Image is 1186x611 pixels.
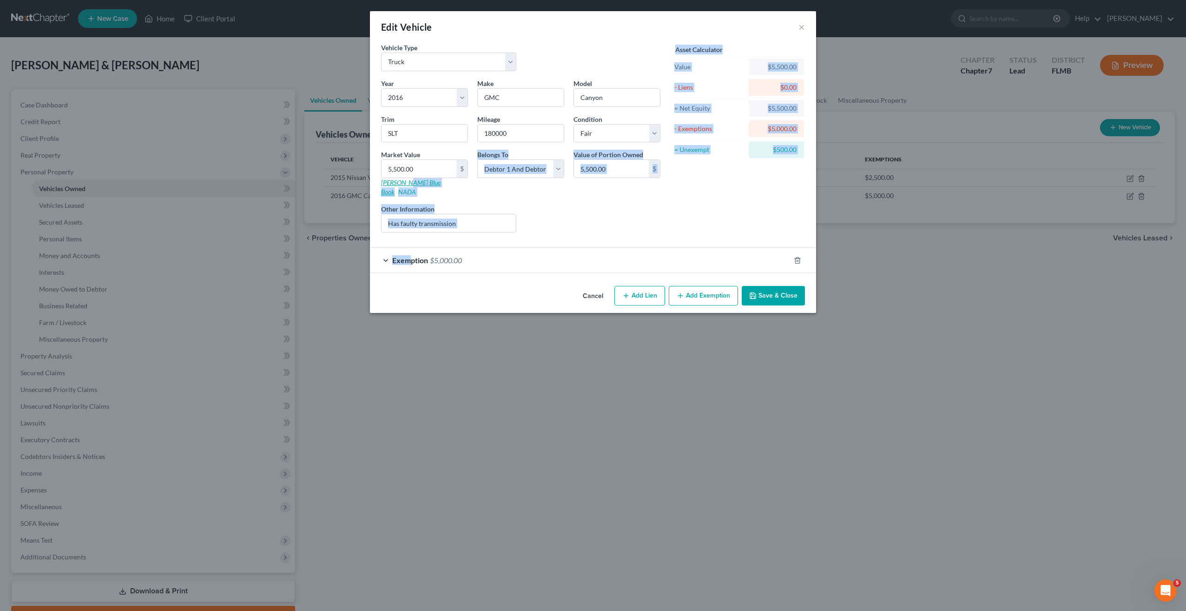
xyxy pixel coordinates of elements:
[456,160,468,178] div: $
[381,43,417,53] label: Vehicle Type
[674,124,745,133] div: - Exemptions
[382,125,468,142] input: ex. LS, LT, etc
[1173,579,1181,587] span: 5
[1154,579,1177,602] iframe: Intercom live chat
[477,151,508,159] span: Belongs To
[614,286,665,305] button: Add Lien
[756,83,797,92] div: $0.00
[430,256,462,265] span: $5,000.00
[574,89,660,106] input: ex. Altima
[381,79,394,88] label: Year
[573,150,643,159] label: Value of Portion Owned
[392,256,428,265] span: Exemption
[477,114,500,124] label: Mileage
[398,188,416,196] a: NADA
[381,20,432,33] div: Edit Vehicle
[798,21,805,33] button: ×
[382,214,516,232] input: (optional)
[478,89,564,106] input: ex. Nissan
[574,160,649,178] input: 0.00
[649,160,660,178] div: $
[674,104,745,113] div: = Net Equity
[669,286,738,305] button: Add Exemption
[756,104,797,113] div: $5,500.00
[381,204,435,214] label: Other Information
[381,114,395,124] label: Trim
[674,83,745,92] div: - Liens
[756,145,797,154] div: $500.00
[575,287,611,305] button: Cancel
[674,145,745,154] div: = Unexempt
[756,124,797,133] div: $5,000.00
[756,62,797,72] div: $5,500.00
[477,80,494,87] span: Make
[674,62,745,72] div: Value
[381,179,441,196] a: [PERSON_NAME] Blue Book
[382,160,456,178] input: 0.00
[573,79,592,88] label: Model
[573,114,602,124] label: Condition
[675,45,723,54] label: Asset Calculator
[742,286,805,305] button: Save & Close
[478,125,564,142] input: --
[381,150,420,159] label: Market Value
